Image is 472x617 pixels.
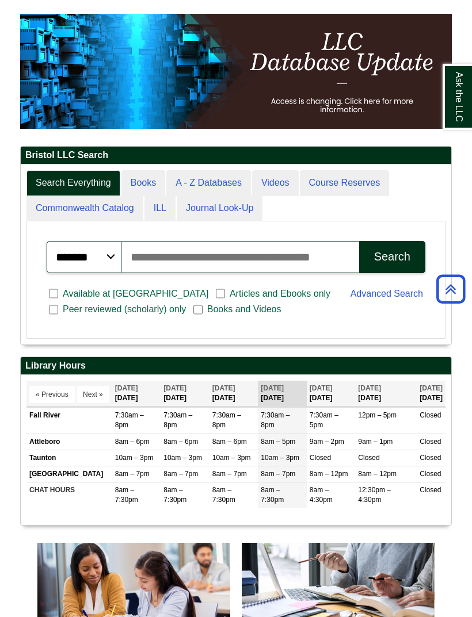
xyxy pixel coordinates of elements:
[26,466,112,482] td: [GEOGRAPHIC_DATA]
[432,281,469,297] a: Back to Top
[358,454,379,462] span: Closed
[300,170,390,196] a: Course Reserves
[20,14,452,129] img: HTML tutorial
[115,438,150,446] span: 8am – 6pm
[420,470,441,478] span: Closed
[420,384,443,392] span: [DATE]
[112,381,161,407] th: [DATE]
[115,384,138,392] span: [DATE]
[21,147,451,164] h2: Bristol LLC Search
[216,289,225,299] input: Articles and Ebooks only
[358,486,391,504] span: 12:30pm – 4:30pm
[358,411,397,419] span: 12pm – 5pm
[26,482,112,508] td: CHAT HOURS
[351,289,423,298] a: Advanced Search
[144,196,176,221] a: ILL
[374,250,410,263] div: Search
[26,450,112,466] td: Taunton
[77,386,109,403] button: Next »
[261,454,299,462] span: 10am – 3pm
[212,411,241,429] span: 7:30am – 8pm
[163,486,186,504] span: 8am – 7:30pm
[310,384,333,392] span: [DATE]
[310,454,331,462] span: Closed
[49,289,58,299] input: Available at [GEOGRAPHIC_DATA]
[161,381,210,407] th: [DATE]
[212,486,235,504] span: 8am – 7:30pm
[26,408,112,434] td: Fall River
[310,470,348,478] span: 8am – 12pm
[420,486,441,494] span: Closed
[261,486,284,504] span: 8am – 7:30pm
[177,196,262,221] a: Journal Look-Up
[203,302,286,316] span: Books and Videos
[359,241,425,273] button: Search
[358,470,397,478] span: 8am – 12pm
[26,434,112,450] td: Attleboro
[310,411,338,429] span: 7:30am – 5pm
[58,287,213,301] span: Available at [GEOGRAPHIC_DATA]
[58,302,191,316] span: Peer reviewed (scholarly) only
[212,438,247,446] span: 8am – 6pm
[310,486,333,504] span: 8am – 4:30pm
[115,454,154,462] span: 10am – 3pm
[210,381,258,407] th: [DATE]
[121,170,165,196] a: Books
[163,411,192,429] span: 7:30am – 8pm
[115,486,138,504] span: 8am – 7:30pm
[358,438,393,446] span: 9am – 1pm
[212,384,235,392] span: [DATE]
[115,411,144,429] span: 7:30am – 8pm
[358,384,381,392] span: [DATE]
[212,470,247,478] span: 8am – 7pm
[225,287,335,301] span: Articles and Ebooks only
[307,381,356,407] th: [DATE]
[21,357,451,375] h2: Library Hours
[26,196,143,221] a: Commonwealth Catalog
[420,411,441,419] span: Closed
[420,438,441,446] span: Closed
[417,381,446,407] th: [DATE]
[420,454,441,462] span: Closed
[166,170,251,196] a: A - Z Databases
[163,438,198,446] span: 8am – 6pm
[212,454,251,462] span: 10am – 3pm
[163,384,186,392] span: [DATE]
[261,470,295,478] span: 8am – 7pm
[258,381,307,407] th: [DATE]
[261,438,295,446] span: 8am – 5pm
[26,170,120,196] a: Search Everything
[29,386,75,403] button: « Previous
[193,305,203,315] input: Books and Videos
[261,411,290,429] span: 7:30am – 8pm
[115,470,150,478] span: 8am – 7pm
[49,305,58,315] input: Peer reviewed (scholarly) only
[310,438,344,446] span: 9am – 2pm
[355,381,417,407] th: [DATE]
[261,384,284,392] span: [DATE]
[252,170,299,196] a: Videos
[163,454,202,462] span: 10am – 3pm
[163,470,198,478] span: 8am – 7pm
